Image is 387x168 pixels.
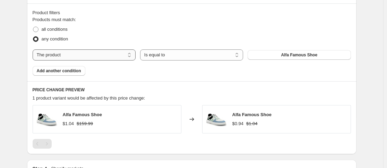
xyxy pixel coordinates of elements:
span: any condition [42,36,68,41]
span: Alfa Famous Shoe [281,52,317,58]
span: Alfa Famous Shoe [63,112,102,117]
button: Alfa Famous Shoe [248,50,351,60]
span: all conditions [42,27,68,32]
span: Alfa Famous Shoe [232,112,272,117]
strike: $1.04 [246,120,258,127]
img: 614aiM56siL._SL1500_80x.jpg [206,109,227,130]
h6: PRICE CHANGE PREVIEW [33,87,351,93]
img: 614aiM56siL._SL1500_80x.jpg [36,109,57,130]
button: Add another condition [33,66,85,76]
span: 1 product variant would be affected by this price change: [33,95,145,101]
nav: Pagination [33,139,52,149]
strike: $159.99 [77,120,93,127]
div: Product filters [33,9,351,16]
span: Add another condition [37,68,81,74]
span: Products must match: [33,17,76,22]
div: $0.94 [232,120,244,127]
div: $1.04 [63,120,74,127]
